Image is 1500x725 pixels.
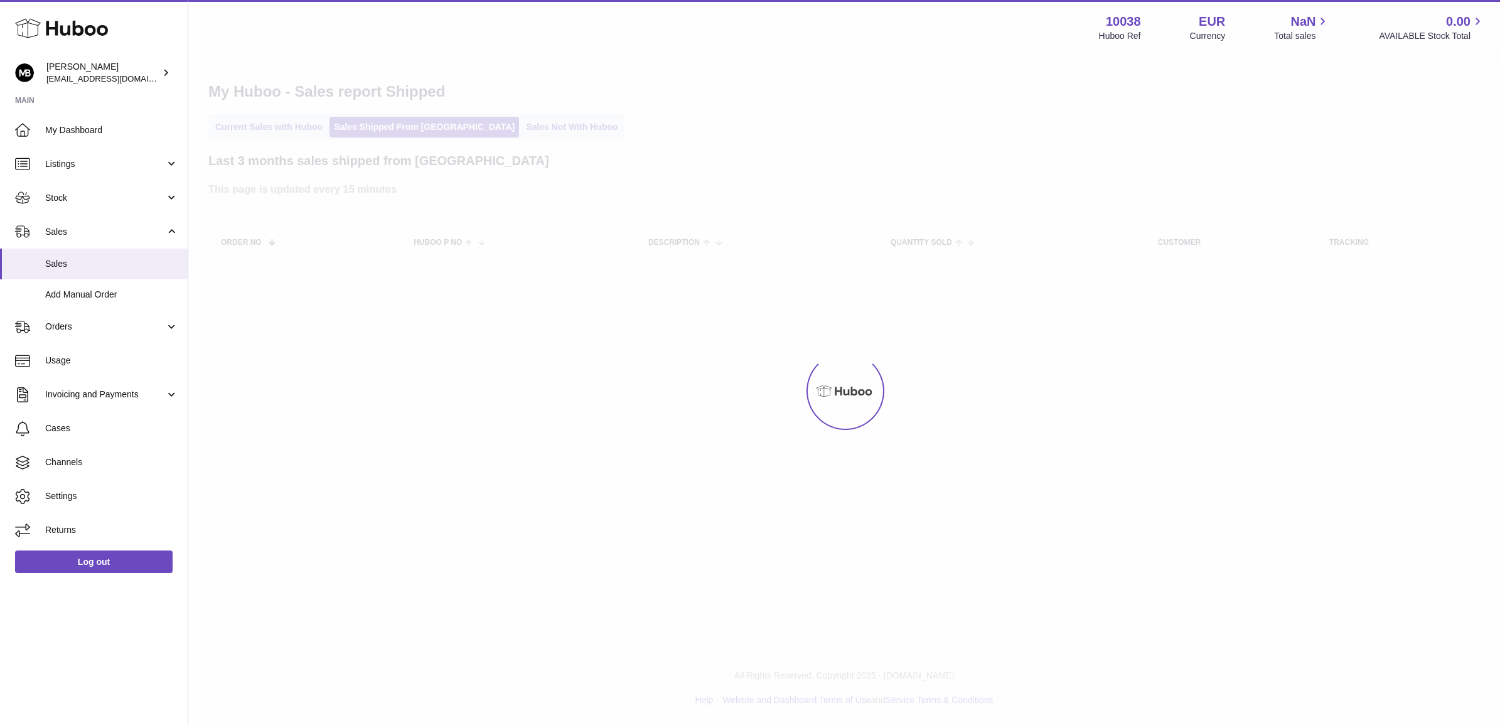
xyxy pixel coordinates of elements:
img: internalAdmin-10038@internal.huboo.com [15,63,34,82]
span: 0.00 [1446,13,1471,30]
strong: 10038 [1106,13,1141,30]
div: [PERSON_NAME] [46,61,159,85]
span: AVAILABLE Stock Total [1379,30,1485,42]
span: Stock [45,192,165,204]
div: Huboo Ref [1099,30,1141,42]
span: Cases [45,422,178,434]
a: Log out [15,550,173,573]
span: Settings [45,490,178,502]
span: Channels [45,456,178,468]
span: Total sales [1274,30,1330,42]
span: Sales [45,226,165,238]
span: My Dashboard [45,124,178,136]
span: Orders [45,321,165,333]
span: Usage [45,355,178,367]
span: Sales [45,258,178,270]
a: 0.00 AVAILABLE Stock Total [1379,13,1485,42]
strong: EUR [1199,13,1225,30]
span: Returns [45,524,178,536]
span: Add Manual Order [45,289,178,301]
span: Listings [45,158,165,170]
span: Invoicing and Payments [45,389,165,400]
a: NaN Total sales [1274,13,1330,42]
div: Currency [1190,30,1226,42]
span: [EMAIL_ADDRESS][DOMAIN_NAME] [46,73,185,83]
span: NaN [1290,13,1315,30]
